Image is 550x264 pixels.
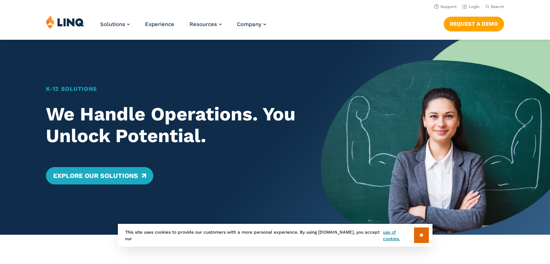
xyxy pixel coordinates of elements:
[321,40,550,235] img: Home Banner
[46,103,299,147] h2: We Handle Operations. You Unlock Potential.
[434,4,457,9] a: Support
[189,21,222,27] a: Resources
[462,4,479,9] a: Login
[491,4,504,9] span: Search
[46,167,153,184] a: Explore Our Solutions
[237,21,261,27] span: Company
[100,21,130,27] a: Solutions
[444,15,504,31] nav: Button Navigation
[46,15,84,29] img: LINQ | K‑12 Software
[237,21,266,27] a: Company
[485,4,504,9] button: Open Search Bar
[46,85,299,93] h1: K‑12 Solutions
[100,15,266,39] nav: Primary Navigation
[100,21,125,27] span: Solutions
[383,229,414,242] a: use of cookies.
[189,21,217,27] span: Resources
[145,21,174,27] a: Experience
[444,17,504,31] a: Request a Demo
[118,224,432,247] div: This site uses cookies to provide our customers with a more personal experience. By using [DOMAIN...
